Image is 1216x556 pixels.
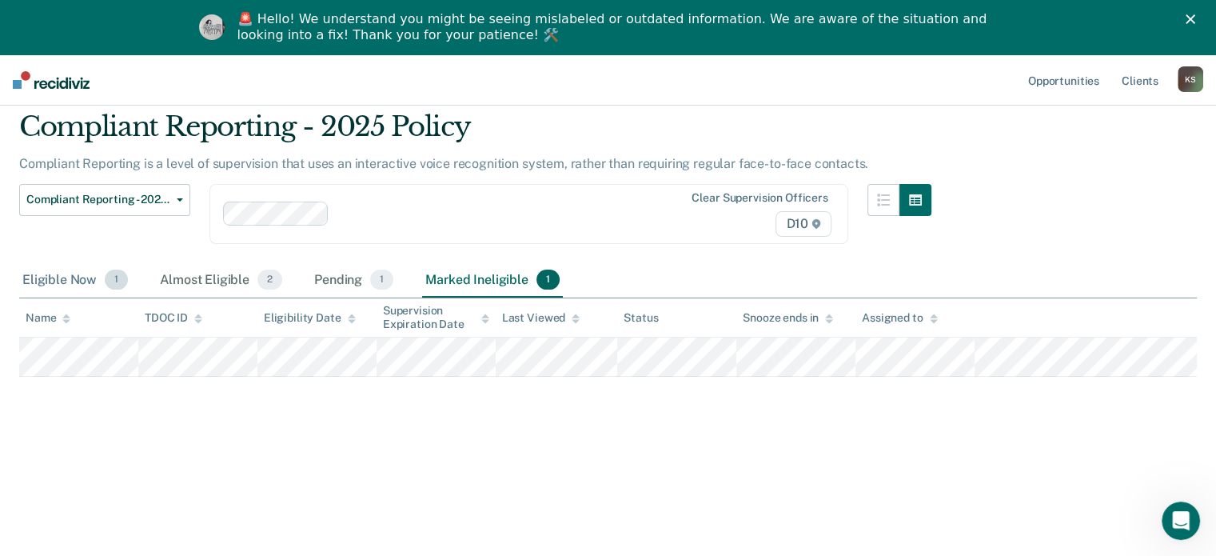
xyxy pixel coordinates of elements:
[264,311,356,325] div: Eligibility Date
[13,71,90,89] img: Recidiviz
[105,270,128,290] span: 1
[145,311,202,325] div: TDOC ID
[157,263,285,298] div: Almost Eligible2
[1186,14,1202,24] div: Close
[199,14,225,40] img: Profile image for Kim
[19,263,131,298] div: Eligible Now1
[862,311,937,325] div: Assigned to
[1178,66,1203,92] button: KS
[536,270,560,290] span: 1
[1162,502,1200,540] iframe: Intercom live chat
[370,270,393,290] span: 1
[19,110,931,156] div: Compliant Reporting - 2025 Policy
[19,184,190,216] button: Compliant Reporting - 2025 Policy
[19,156,868,171] p: Compliant Reporting is a level of supervision that uses an interactive voice recognition system, ...
[1025,54,1102,106] a: Opportunities
[311,263,397,298] div: Pending1
[502,311,580,325] div: Last Viewed
[692,191,827,205] div: Clear supervision officers
[1118,54,1162,106] a: Clients
[624,311,658,325] div: Status
[237,11,992,43] div: 🚨 Hello! We understand you might be seeing mislabeled or outdated information. We are aware of th...
[1178,66,1203,92] div: K S
[257,270,282,290] span: 2
[26,193,170,206] span: Compliant Reporting - 2025 Policy
[26,311,70,325] div: Name
[383,304,489,331] div: Supervision Expiration Date
[422,263,563,298] div: Marked Ineligible1
[775,211,831,237] span: D10
[743,311,833,325] div: Snooze ends in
